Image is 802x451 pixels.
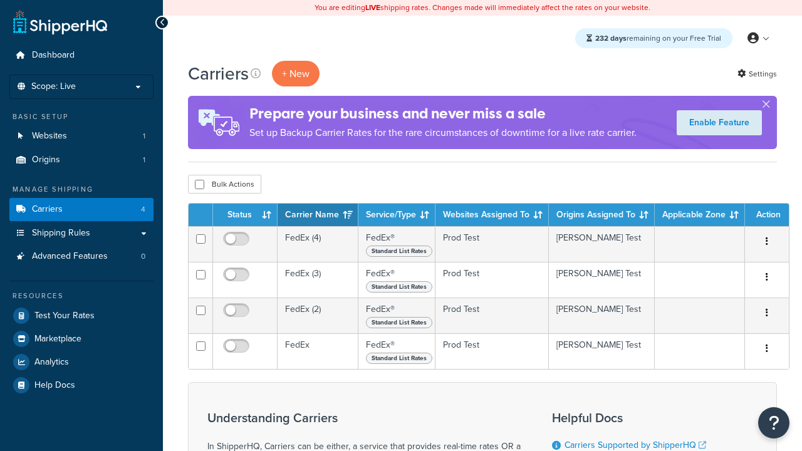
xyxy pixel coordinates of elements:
th: Carrier Name: activate to sort column ascending [278,204,358,226]
td: Prod Test [435,333,549,369]
span: Analytics [34,357,69,368]
button: Open Resource Center [758,407,789,438]
h3: Understanding Carriers [207,411,521,425]
h3: Helpful Docs [552,411,716,425]
span: 4 [141,204,145,215]
td: FedEx (3) [278,262,358,298]
td: FedEx [278,333,358,369]
div: Basic Setup [9,111,154,122]
span: 0 [141,251,145,262]
span: Websites [32,131,67,142]
th: Websites Assigned To: activate to sort column ascending [435,204,549,226]
td: FedEx® [358,298,435,333]
a: Advanced Features 0 [9,245,154,268]
span: 1 [143,155,145,165]
th: Applicable Zone: activate to sort column ascending [655,204,745,226]
span: Origins [32,155,60,165]
a: Enable Feature [677,110,762,135]
span: Standard List Rates [366,353,432,364]
span: Standard List Rates [366,317,432,328]
td: Prod Test [435,226,549,262]
span: Help Docs [34,380,75,391]
a: Marketplace [9,328,154,350]
td: FedEx (4) [278,226,358,262]
button: Bulk Actions [188,175,261,194]
a: Settings [737,65,777,83]
button: + New [272,61,320,86]
a: Carriers 4 [9,198,154,221]
a: Test Your Rates [9,304,154,327]
td: FedEx® [358,333,435,369]
td: [PERSON_NAME] Test [549,262,655,298]
td: FedEx (2) [278,298,358,333]
span: Marketplace [34,334,81,345]
img: ad-rules-rateshop-fe6ec290ccb7230408bd80ed9643f0289d75e0ffd9eb532fc0e269fcd187b520.png [188,96,249,149]
b: LIVE [365,2,380,13]
a: Shipping Rules [9,222,154,245]
h4: Prepare your business and never miss a sale [249,103,637,124]
th: Status: activate to sort column ascending [213,204,278,226]
a: Analytics [9,351,154,373]
h1: Carriers [188,61,249,86]
li: Origins [9,148,154,172]
strong: 232 days [595,33,627,44]
a: Websites 1 [9,125,154,148]
span: Test Your Rates [34,311,95,321]
div: Manage Shipping [9,184,154,195]
li: Carriers [9,198,154,221]
div: remaining on your Free Trial [575,28,732,48]
td: Prod Test [435,262,549,298]
th: Service/Type: activate to sort column ascending [358,204,435,226]
a: Dashboard [9,44,154,67]
li: Websites [9,125,154,148]
th: Origins Assigned To: activate to sort column ascending [549,204,655,226]
li: Advanced Features [9,245,154,268]
a: Origins 1 [9,148,154,172]
span: 1 [143,131,145,142]
div: Resources [9,291,154,301]
p: Set up Backup Carrier Rates for the rare circumstances of downtime for a live rate carrier. [249,124,637,142]
span: Advanced Features [32,251,108,262]
td: Prod Test [435,298,549,333]
td: [PERSON_NAME] Test [549,298,655,333]
a: ShipperHQ Home [13,9,107,34]
td: [PERSON_NAME] Test [549,333,655,369]
span: Scope: Live [31,81,76,92]
td: FedEx® [358,226,435,262]
span: Standard List Rates [366,281,432,293]
td: FedEx® [358,262,435,298]
span: Dashboard [32,50,75,61]
span: Shipping Rules [32,228,90,239]
th: Action [745,204,789,226]
td: [PERSON_NAME] Test [549,226,655,262]
span: Carriers [32,204,63,215]
a: Help Docs [9,374,154,397]
span: Standard List Rates [366,246,432,257]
